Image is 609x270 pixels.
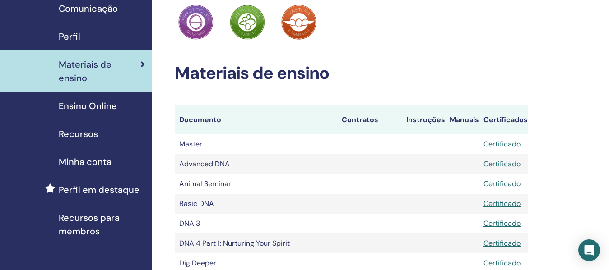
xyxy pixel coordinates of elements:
a: Certificado [483,238,521,248]
td: Animal Seminar [175,174,337,194]
a: Certificado [483,179,521,188]
img: Practitioner [230,5,265,40]
th: Contratos [337,105,402,134]
td: Basic DNA [175,194,337,214]
span: Comunicação [59,2,118,15]
td: Advanced DNA [175,154,337,174]
a: Certificado [483,219,521,228]
td: DNA 3 [175,214,337,233]
span: Recursos [59,127,98,141]
th: Instruções [402,105,445,134]
th: Manuais [445,105,479,134]
a: Certificado [483,258,521,268]
span: Recursos para membros [59,211,145,238]
td: DNA 4 Part 1: Nurturing Your Spirit [175,233,337,253]
th: Certificados [479,105,528,134]
span: Materiais de ensino [59,58,140,85]
span: Ensino Online [59,99,117,113]
span: Perfil [59,30,80,43]
img: Practitioner [281,5,316,40]
span: Minha conta [59,155,112,169]
a: Certificado [483,199,521,208]
a: Certificado [483,159,521,169]
h2: Materiais de ensino [175,63,528,84]
img: Practitioner [178,5,214,40]
div: Open Intercom Messenger [578,239,600,261]
th: Documento [175,105,337,134]
td: Master [175,134,337,154]
a: Certificado [483,139,521,149]
span: Perfil em destaque [59,183,139,197]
